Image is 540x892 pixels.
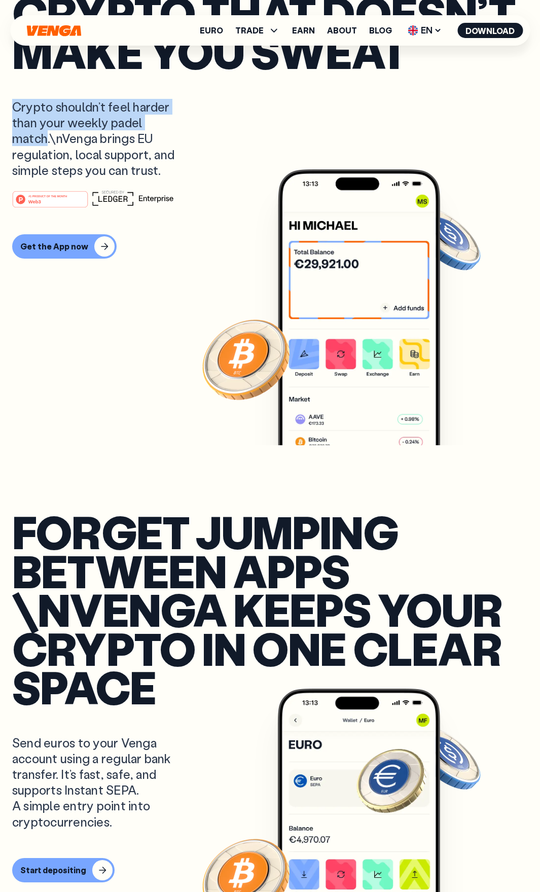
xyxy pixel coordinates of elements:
[278,169,440,509] img: Venga app preview
[235,26,264,34] span: TRADE
[200,313,292,405] img: Bitcoin
[28,199,41,204] tspan: Web3
[369,26,392,34] a: Blog
[12,99,195,178] p: Crypto shouldn’t feel harder than your weekly padel match.\nVenga brings EU regulation, local sup...
[12,234,114,259] a: Get the App now
[12,735,195,830] p: Send euros to your Venga account using a regular bank transfer. It’s fast, safe, and supports Ins...
[12,197,88,210] a: #1 PRODUCT OF THE MONTHWeb3
[200,26,223,34] a: Euro
[20,241,88,252] div: Get the App now
[12,234,117,259] button: Get the App now
[408,25,418,35] img: flag-uk
[235,24,280,37] span: TRADE
[12,512,528,706] h1: Forget jumping between apps \nVenga keeps your crypto in one clear space
[12,858,115,882] button: Start depositing
[25,25,82,37] svg: Home
[292,26,315,34] a: Earn
[410,722,483,795] img: Solana
[410,202,483,275] img: Solana
[327,26,357,34] a: About
[457,23,523,38] button: Download
[12,858,114,882] a: Start depositing
[404,22,445,39] span: EN
[28,195,67,198] tspan: #1 PRODUCT OF THE MONTH
[20,865,86,875] div: Start depositing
